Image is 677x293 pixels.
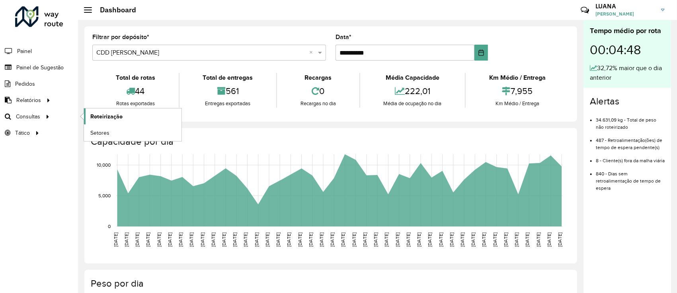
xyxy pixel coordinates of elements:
li: 8 - Cliente(s) fora da malha viária [596,151,665,164]
div: 44 [94,83,177,100]
text: [DATE] [557,232,562,247]
text: [DATE] [470,232,476,247]
span: Tático [15,129,30,137]
div: 561 [181,83,275,100]
text: [DATE] [546,232,552,247]
label: Data [336,32,351,42]
text: [DATE] [525,232,530,247]
text: [DATE] [384,232,389,247]
text: [DATE] [460,232,465,247]
span: Setores [90,129,109,137]
button: Choose Date [474,45,488,61]
text: [DATE] [449,232,454,247]
text: [DATE] [362,232,367,247]
a: Setores [84,125,181,141]
text: [DATE] [243,232,248,247]
div: Rotas exportadas [94,100,177,108]
div: Total de entregas [181,73,275,83]
text: [DATE] [536,232,541,247]
div: Entregas exportadas [181,100,275,108]
text: [DATE] [211,232,216,247]
div: Média de ocupação no dia [362,100,463,108]
div: 00:04:48 [590,36,665,63]
text: 5,000 [98,193,111,198]
text: [DATE] [395,232,400,247]
text: [DATE] [265,232,270,247]
li: 487 - Retroalimentação(ões) de tempo de espera pendente(s) [596,131,665,151]
text: [DATE] [200,232,205,247]
text: [DATE] [503,232,508,247]
text: [DATE] [492,232,498,247]
div: 0 [279,83,357,100]
span: Roteirização [90,112,123,121]
div: Recargas no dia [279,100,357,108]
text: [DATE] [438,232,443,247]
text: [DATE] [373,232,378,247]
text: [DATE] [330,232,335,247]
div: 7,955 [468,83,567,100]
text: [DATE] [254,232,259,247]
text: [DATE] [275,232,281,247]
h4: Alertas [590,96,665,107]
text: [DATE] [308,232,313,247]
text: [DATE] [427,232,432,247]
text: [DATE] [221,232,226,247]
li: 34.631,09 kg - Total de peso não roteirizado [596,110,665,131]
text: [DATE] [113,232,118,247]
text: [DATE] [232,232,237,247]
div: Tempo médio por rota [590,26,665,36]
a: Roteirização [84,108,181,124]
div: Km Médio / Entrega [468,100,567,108]
text: [DATE] [167,232,172,247]
text: [DATE] [156,232,162,247]
text: [DATE] [286,232,291,247]
span: Clear all [309,48,316,57]
h2: Dashboard [92,6,136,14]
h4: Peso por dia [91,278,569,289]
text: [DATE] [482,232,487,247]
a: Contato Rápido [576,2,593,19]
text: [DATE] [178,232,183,247]
h3: LUANA [595,2,655,10]
text: [DATE] [341,232,346,247]
div: 222,01 [362,83,463,100]
text: [DATE] [297,232,302,247]
text: [DATE] [351,232,357,247]
div: Total de rotas [94,73,177,83]
text: [DATE] [406,232,411,247]
span: Painel de Sugestão [16,63,64,72]
div: Recargas [279,73,357,83]
div: Média Capacidade [362,73,463,83]
text: 10,000 [97,162,111,167]
span: Painel [17,47,32,55]
span: [PERSON_NAME] [595,10,655,18]
div: Km Médio / Entrega [468,73,567,83]
span: Pedidos [15,80,35,88]
text: [DATE] [319,232,324,247]
text: [DATE] [145,232,150,247]
text: [DATE] [189,232,194,247]
text: [DATE] [416,232,421,247]
text: 0 [108,224,111,229]
div: 32,72% maior que o dia anterior [590,63,665,83]
span: Relatórios [16,96,41,104]
text: [DATE] [124,232,129,247]
label: Filtrar por depósito [92,32,149,42]
li: 840 - Dias sem retroalimentação de tempo de espera [596,164,665,192]
text: [DATE] [514,232,519,247]
h4: Capacidade por dia [91,136,569,147]
text: [DATE] [135,232,140,247]
span: Consultas [16,112,40,121]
